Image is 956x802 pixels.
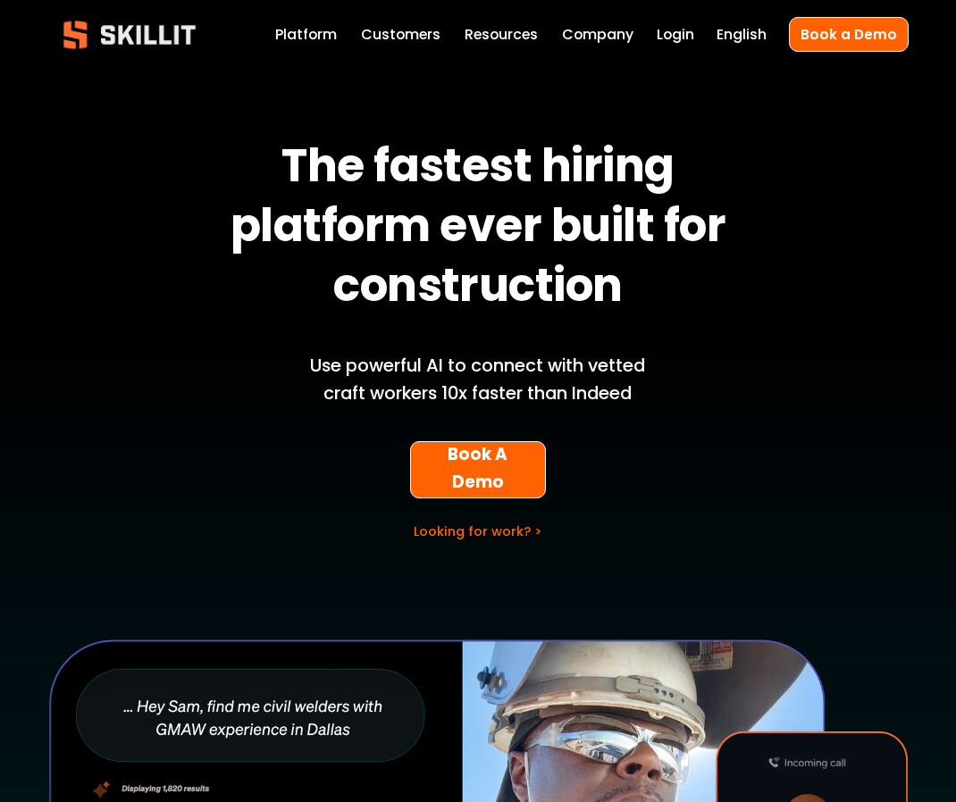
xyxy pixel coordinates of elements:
a: Book A Demo [410,441,545,498]
p: Use powerful AI to connect with vetted craft workers 10x faster than Indeed [302,352,655,408]
a: Customers [361,22,440,46]
a: Platform [275,22,337,46]
a: Login [657,22,694,46]
span: English [717,24,767,46]
span: Resources [465,24,538,46]
a: Book a Demo [789,17,909,52]
a: Company [562,22,633,46]
img: Skillit [48,8,211,62]
strong: The fastest hiring platform ever built for construction [231,131,735,329]
div: language picker [717,22,767,46]
a: folder dropdown [465,22,538,46]
a: Looking for work? > [414,522,542,540]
